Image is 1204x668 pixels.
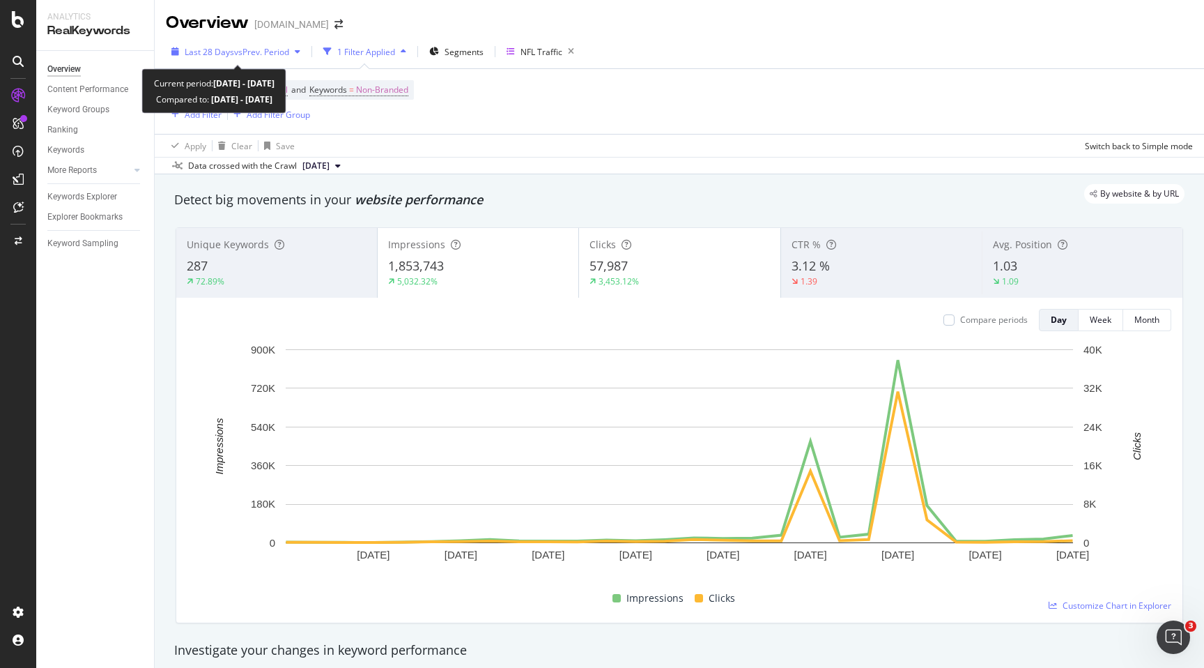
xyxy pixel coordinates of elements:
[47,62,81,77] div: Overview
[196,275,224,287] div: 72.89%
[47,123,78,137] div: Ranking
[187,342,1171,584] svg: A chart.
[156,91,272,107] div: Compared to:
[213,135,252,157] button: Clear
[349,84,354,96] span: =
[47,143,144,158] a: Keywords
[47,236,144,251] a: Keyword Sampling
[1063,600,1171,612] span: Customize Chart in Explorer
[188,160,297,172] div: Data crossed with the Crawl
[187,257,208,274] span: 287
[166,11,249,35] div: Overview
[589,257,628,274] span: 57,987
[1083,460,1102,471] text: 16K
[276,140,295,152] div: Save
[1083,344,1102,356] text: 40K
[993,238,1052,251] span: Avg. Position
[231,140,252,152] div: Clear
[228,106,310,123] button: Add Filter Group
[334,20,343,29] div: arrow-right-arrow-left
[234,46,289,58] span: vs Prev. Period
[258,135,295,157] button: Save
[291,84,306,96] span: and
[792,257,830,274] span: 3.12 %
[251,421,275,433] text: 540K
[247,109,310,121] div: Add Filter Group
[445,549,477,561] text: [DATE]
[1157,621,1190,654] iframe: Intercom live chat
[318,40,412,63] button: 1 Filter Applied
[1131,432,1143,460] text: Clicks
[166,106,222,123] button: Add Filter
[1090,314,1111,326] div: Week
[213,77,275,89] b: [DATE] - [DATE]
[1083,382,1102,394] text: 32K
[1056,549,1089,561] text: [DATE]
[187,238,269,251] span: Unique Keywords
[309,84,347,96] span: Keywords
[251,498,275,510] text: 180K
[297,158,346,174] button: [DATE]
[356,80,408,100] span: Non-Branded
[251,344,275,356] text: 900K
[881,549,914,561] text: [DATE]
[47,82,128,97] div: Content Performance
[424,40,489,63] button: Segments
[47,210,144,225] a: Explorer Bookmarks
[1083,498,1096,510] text: 8K
[47,163,130,178] a: More Reports
[47,23,143,39] div: RealKeywords
[185,140,206,152] div: Apply
[1039,309,1079,331] button: Day
[270,537,275,549] text: 0
[794,549,827,561] text: [DATE]
[520,46,562,58] div: NFL Traffic
[209,93,272,105] b: [DATE] - [DATE]
[174,642,1184,660] div: Investigate your changes in keyword performance
[1049,600,1171,612] a: Customize Chart in Explorer
[397,275,438,287] div: 5,032.32%
[1084,184,1184,204] div: legacy label
[47,82,144,97] a: Content Performance
[47,190,144,204] a: Keywords Explorer
[254,17,329,31] div: [DOMAIN_NAME]
[589,238,616,251] span: Clicks
[185,109,222,121] div: Add Filter
[47,62,144,77] a: Overview
[47,103,144,117] a: Keyword Groups
[707,549,739,561] text: [DATE]
[251,382,275,394] text: 720K
[47,190,117,204] div: Keywords Explorer
[213,418,225,474] text: Impressions
[1079,135,1193,157] button: Switch back to Simple mode
[1085,140,1193,152] div: Switch back to Simple mode
[792,238,821,251] span: CTR %
[1002,275,1019,287] div: 1.09
[1185,621,1196,632] span: 3
[185,46,234,58] span: Last 28 Days
[388,257,444,274] span: 1,853,743
[1083,537,1089,549] text: 0
[1083,421,1102,433] text: 24K
[47,210,123,225] div: Explorer Bookmarks
[626,590,684,607] span: Impressions
[1079,309,1123,331] button: Week
[501,40,580,63] button: NFL Traffic
[154,75,275,91] div: Current period:
[968,549,1001,561] text: [DATE]
[357,549,389,561] text: [DATE]
[337,46,395,58] div: 1 Filter Applied
[801,275,817,287] div: 1.39
[993,257,1017,274] span: 1.03
[47,123,144,137] a: Ranking
[251,460,275,471] text: 360K
[599,275,639,287] div: 3,453.12%
[47,11,143,23] div: Analytics
[47,103,109,117] div: Keyword Groups
[1100,190,1179,198] span: By website & by URL
[1051,314,1067,326] div: Day
[1123,309,1171,331] button: Month
[709,590,735,607] span: Clicks
[47,163,97,178] div: More Reports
